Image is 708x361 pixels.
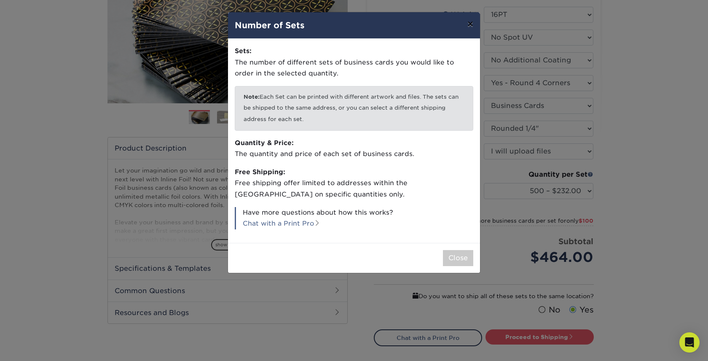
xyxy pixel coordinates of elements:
b: Note: [244,94,260,100]
h4: Number of Sets [235,19,473,32]
strong: Quantity & Price: [235,139,294,147]
p: Each Set can be printed with different artwork and files. The sets can be shipped to the same add... [235,86,473,131]
p: The quantity and price of each set of business cards. [235,137,473,160]
div: Open Intercom Messenger [679,332,700,353]
p: The number of different sets of business cards you would like to order in the selected quantity. [235,46,473,79]
button: × [461,12,480,36]
p: Have more questions about how this works? [235,207,473,229]
strong: Sets: [235,47,252,55]
button: Close [443,250,473,266]
strong: Free Shipping: [235,168,285,176]
p: Free shipping offer limited to addresses within the [GEOGRAPHIC_DATA] on specific quantities only. [235,167,473,200]
a: Chat with a Print Pro [243,219,320,227]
